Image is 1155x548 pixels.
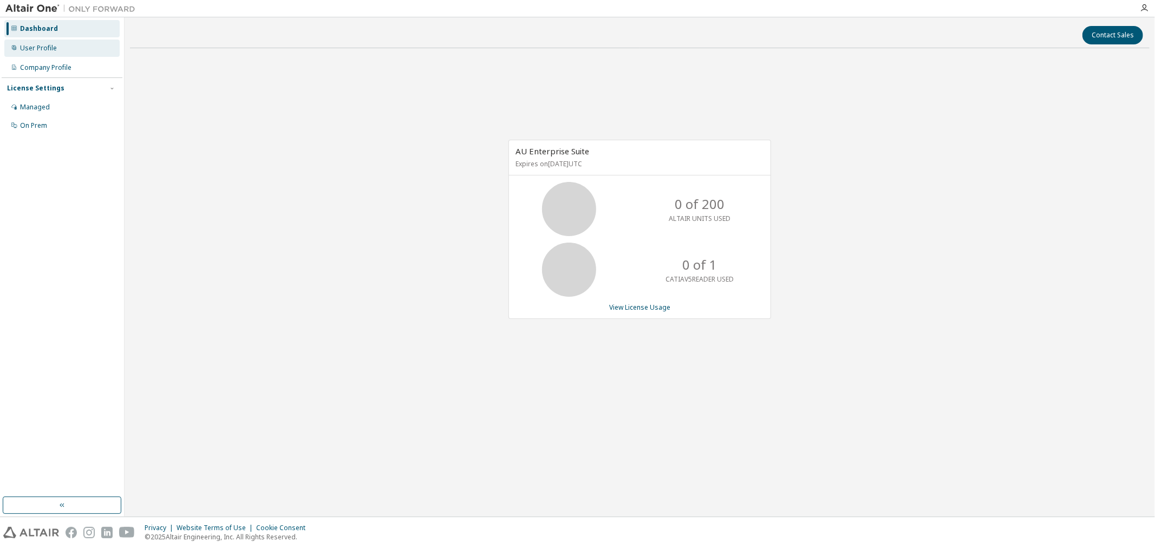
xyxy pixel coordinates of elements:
img: linkedin.svg [101,527,113,538]
img: Altair One [5,3,141,14]
p: 0 of 200 [675,195,725,213]
div: Company Profile [20,63,71,72]
div: Website Terms of Use [177,524,256,532]
div: User Profile [20,44,57,53]
img: youtube.svg [119,527,135,538]
div: Managed [20,103,50,112]
p: CATIAV5READER USED [665,275,734,284]
img: instagram.svg [83,527,95,538]
p: Expires on [DATE] UTC [515,159,761,168]
div: Cookie Consent [256,524,312,532]
p: © 2025 Altair Engineering, Inc. All Rights Reserved. [145,532,312,542]
div: On Prem [20,121,47,130]
span: AU Enterprise Suite [515,146,589,156]
div: Dashboard [20,24,58,33]
a: View License Usage [609,303,670,312]
div: License Settings [7,84,64,93]
img: facebook.svg [66,527,77,538]
img: altair_logo.svg [3,527,59,538]
p: 0 of 1 [682,256,717,274]
div: Privacy [145,524,177,532]
p: ALTAIR UNITS USED [669,214,730,223]
button: Contact Sales [1082,26,1143,44]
